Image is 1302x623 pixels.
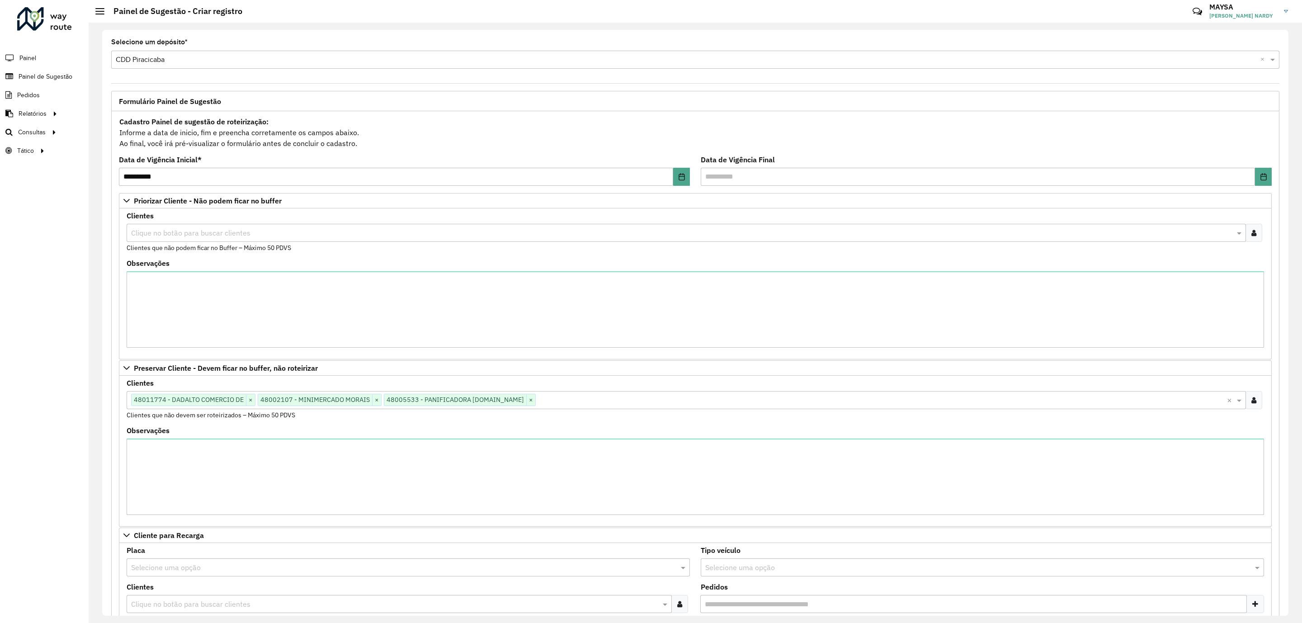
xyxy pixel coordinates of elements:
a: Priorizar Cliente - Não podem ficar no buffer [119,193,1272,208]
span: × [372,395,381,406]
button: Choose Date [673,168,690,186]
button: Choose Date [1255,168,1272,186]
span: × [246,395,255,406]
span: Pedidos [17,90,40,100]
span: Painel de Sugestão [19,72,72,81]
span: 48002107 - MINIMERCADO MORAIS [258,394,372,405]
span: [PERSON_NAME] NARDY [1209,12,1277,20]
span: 48011774 - DADALTO COMERCIO DE [132,394,246,405]
label: Clientes [127,581,154,592]
span: Preservar Cliente - Devem ficar no buffer, não roteirizar [134,364,318,372]
span: Clear all [1227,395,1235,406]
a: Preservar Cliente - Devem ficar no buffer, não roteirizar [119,360,1272,376]
div: Preservar Cliente - Devem ficar no buffer, não roteirizar [119,376,1272,527]
label: Clientes [127,210,154,221]
span: Cliente para Recarga [134,532,204,539]
label: Pedidos [701,581,728,592]
label: Observações [127,258,170,269]
small: Clientes que não podem ficar no Buffer – Máximo 50 PDVS [127,244,291,252]
a: Cliente para Recarga [119,528,1272,543]
span: Consultas [18,127,46,137]
span: Relatórios [19,109,47,118]
a: Contato Rápido [1188,2,1207,21]
span: 48005533 - PANIFICADORA [DOMAIN_NAME] [384,394,526,405]
label: Observações [127,425,170,436]
strong: Cadastro Painel de sugestão de roteirização: [119,117,269,126]
small: Clientes que não devem ser roteirizados – Máximo 50 PDVS [127,411,295,419]
label: Clientes [127,378,154,388]
label: Data de Vigência Final [701,154,775,165]
h3: MAYSA [1209,3,1277,11]
span: Tático [17,146,34,156]
label: Data de Vigência Inicial [119,154,202,165]
span: Painel [19,53,36,63]
div: Priorizar Cliente - Não podem ficar no buffer [119,208,1272,359]
h2: Painel de Sugestão - Criar registro [104,6,242,16]
span: × [526,395,535,406]
label: Selecione um depósito [111,37,188,47]
span: Formulário Painel de Sugestão [119,98,221,105]
label: Tipo veículo [701,545,741,556]
label: Placa [127,545,145,556]
span: Priorizar Cliente - Não podem ficar no buffer [134,197,282,204]
span: Clear all [1260,54,1268,65]
div: Informe a data de inicio, fim e preencha corretamente os campos abaixo. Ao final, você irá pré-vi... [119,116,1272,149]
